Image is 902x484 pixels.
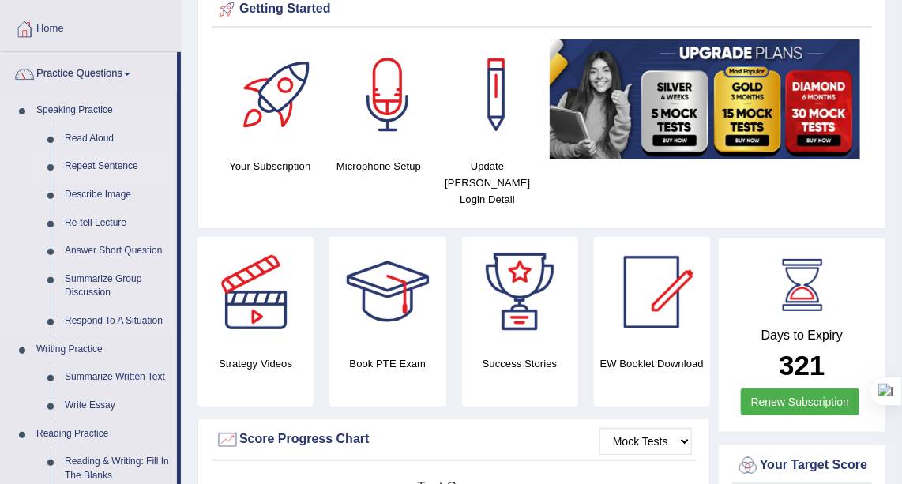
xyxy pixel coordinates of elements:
a: Speaking Practice [29,96,177,125]
a: Describe Image [58,181,177,209]
a: Answer Short Question [58,237,177,265]
a: Respond To A Situation [58,307,177,336]
a: Practice Questions [1,52,177,92]
a: Read Aloud [58,125,177,153]
a: Repeat Sentence [58,152,177,181]
a: Re-tell Lecture [58,209,177,238]
a: Renew Subscription [741,388,860,415]
div: Score Progress Chart [216,428,692,452]
h4: Strategy Videos [197,355,314,372]
a: Reading Practice [29,420,177,448]
h4: Success Stories [462,355,578,372]
a: Writing Practice [29,336,177,364]
b: 321 [779,350,825,381]
h4: Days to Expiry [736,328,868,343]
h4: Book PTE Exam [329,355,445,372]
h4: Microphone Setup [333,158,426,174]
a: Write Essay [58,392,177,420]
h4: EW Booklet Download [594,355,710,372]
h4: Update [PERSON_NAME] Login Detail [441,158,534,208]
h4: Your Subscription [224,158,317,174]
a: Summarize Written Text [58,363,177,392]
div: Your Target Score [736,454,868,478]
img: small5.jpg [550,39,860,159]
a: Summarize Group Discussion [58,265,177,307]
a: Home [1,7,181,47]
